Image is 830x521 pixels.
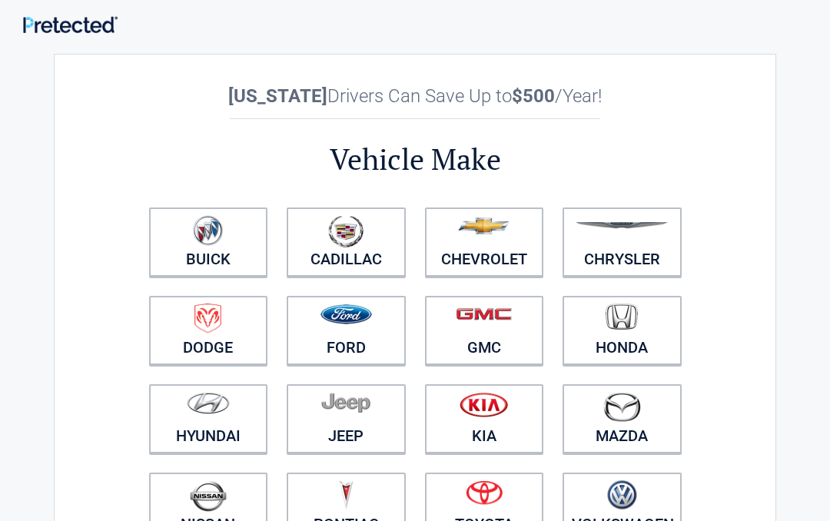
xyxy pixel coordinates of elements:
[194,304,221,334] img: dodge
[456,307,512,320] img: gmc
[575,222,669,229] img: chrysler
[425,296,544,365] a: GMC
[607,480,637,510] img: volkswagen
[338,480,354,509] img: pontiac
[603,392,641,422] img: mazda
[321,392,370,413] img: jeep
[228,85,327,107] b: [US_STATE]
[287,384,406,453] a: Jeep
[193,215,223,246] img: buick
[139,140,691,179] h2: Vehicle Make
[425,207,544,277] a: Chevrolet
[287,296,406,365] a: Ford
[187,392,230,414] img: hyundai
[563,207,682,277] a: Chrysler
[512,85,555,107] b: $500
[320,304,372,324] img: ford
[563,384,682,453] a: Mazda
[328,215,364,247] img: cadillac
[287,207,406,277] a: Cadillac
[23,16,118,33] img: Main Logo
[139,85,691,107] h2: Drivers Can Save Up to /Year
[606,304,638,330] img: honda
[149,207,268,277] a: Buick
[466,480,503,505] img: toyota
[149,384,268,453] a: Hyundai
[563,296,682,365] a: Honda
[458,217,510,234] img: chevrolet
[190,480,227,512] img: nissan
[460,392,508,417] img: kia
[149,296,268,365] a: Dodge
[425,384,544,453] a: Kia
